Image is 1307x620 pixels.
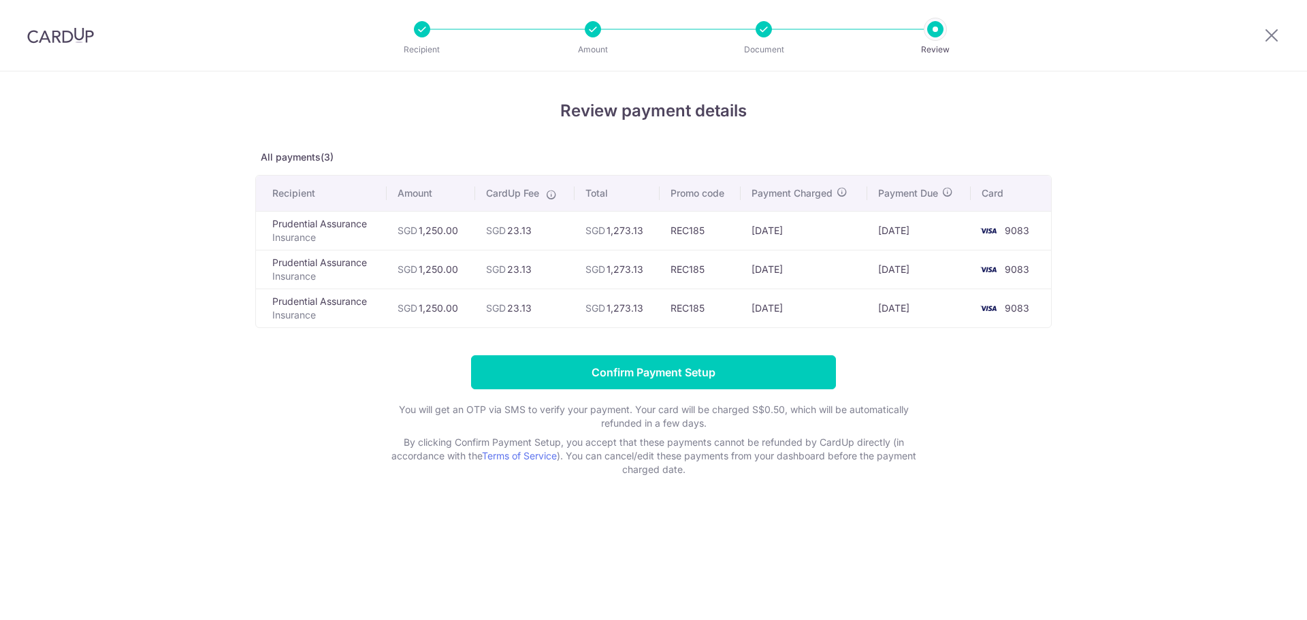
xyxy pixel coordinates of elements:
[387,176,475,211] th: Amount
[398,302,417,314] span: SGD
[752,186,833,200] span: Payment Charged
[256,211,387,250] td: Prudential Assurance
[486,225,506,236] span: SGD
[713,43,814,56] p: Document
[971,176,1051,211] th: Card
[256,176,387,211] th: Recipient
[575,211,660,250] td: 1,273.13
[867,289,971,327] td: [DATE]
[741,250,867,289] td: [DATE]
[272,308,376,322] p: Insurance
[255,99,1052,123] h4: Review payment details
[486,302,506,314] span: SGD
[885,43,986,56] p: Review
[482,450,557,461] a: Terms of Service
[387,250,475,289] td: 1,250.00
[387,211,475,250] td: 1,250.00
[575,289,660,327] td: 1,273.13
[272,270,376,283] p: Insurance
[256,250,387,289] td: Prudential Assurance
[975,300,1002,316] img: <span class="translation_missing" title="translation missing: en.account_steps.new_confirm_form.b...
[256,289,387,327] td: Prudential Assurance
[1005,302,1029,314] span: 9083
[741,289,867,327] td: [DATE]
[1220,579,1293,613] iframe: Opens a widget where you can find more information
[255,150,1052,164] p: All payments(3)
[398,263,417,275] span: SGD
[867,211,971,250] td: [DATE]
[585,302,605,314] span: SGD
[575,176,660,211] th: Total
[867,250,971,289] td: [DATE]
[585,225,605,236] span: SGD
[475,211,575,250] td: 23.13
[660,250,741,289] td: REC185
[486,263,506,275] span: SGD
[975,261,1002,278] img: <span class="translation_missing" title="translation missing: en.account_steps.new_confirm_form.b...
[475,250,575,289] td: 23.13
[486,186,539,200] span: CardUp Fee
[27,27,94,44] img: CardUp
[1005,263,1029,275] span: 9083
[475,289,575,327] td: 23.13
[471,355,836,389] input: Confirm Payment Setup
[975,223,1002,239] img: <span class="translation_missing" title="translation missing: en.account_steps.new_confirm_form.b...
[381,403,926,430] p: You will get an OTP via SMS to verify your payment. Your card will be charged S$0.50, which will ...
[381,436,926,476] p: By clicking Confirm Payment Setup, you accept that these payments cannot be refunded by CardUp di...
[660,211,741,250] td: REC185
[741,211,867,250] td: [DATE]
[660,289,741,327] td: REC185
[660,176,741,211] th: Promo code
[398,225,417,236] span: SGD
[372,43,472,56] p: Recipient
[1005,225,1029,236] span: 9083
[387,289,475,327] td: 1,250.00
[585,263,605,275] span: SGD
[878,186,938,200] span: Payment Due
[272,231,376,244] p: Insurance
[543,43,643,56] p: Amount
[575,250,660,289] td: 1,273.13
